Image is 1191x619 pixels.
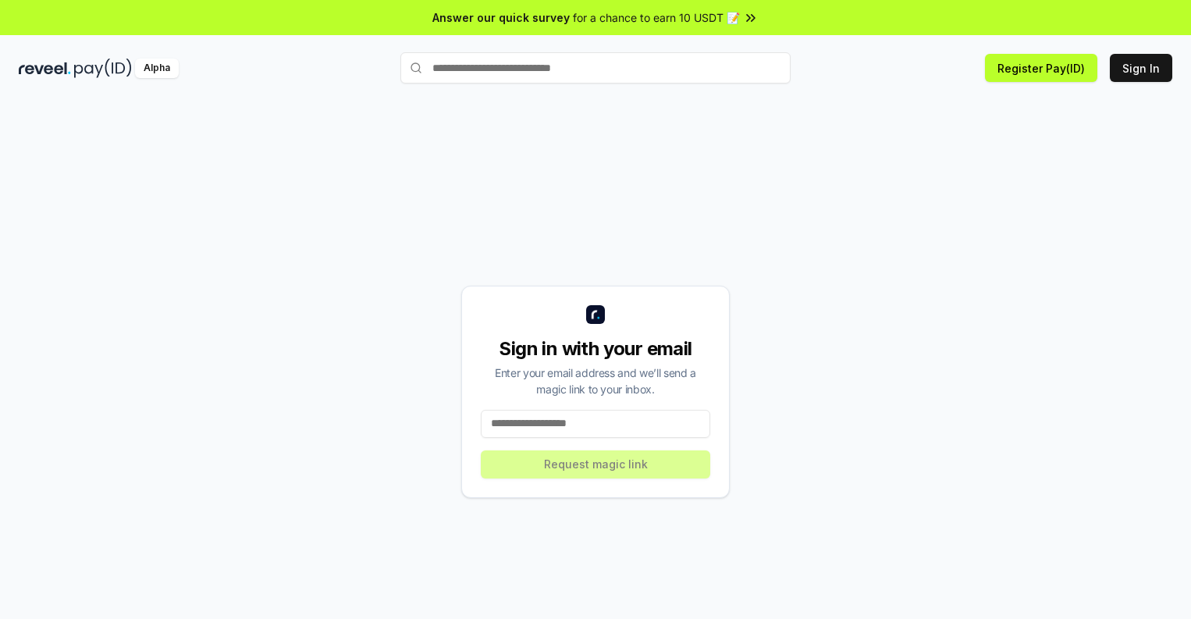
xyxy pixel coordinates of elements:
button: Sign In [1110,54,1172,82]
div: Sign in with your email [481,336,710,361]
img: logo_small [586,305,605,324]
img: reveel_dark [19,59,71,78]
div: Enter your email address and we’ll send a magic link to your inbox. [481,365,710,397]
img: pay_id [74,59,132,78]
div: Alpha [135,59,179,78]
span: for a chance to earn 10 USDT 📝 [573,9,740,26]
span: Answer our quick survey [432,9,570,26]
button: Register Pay(ID) [985,54,1097,82]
